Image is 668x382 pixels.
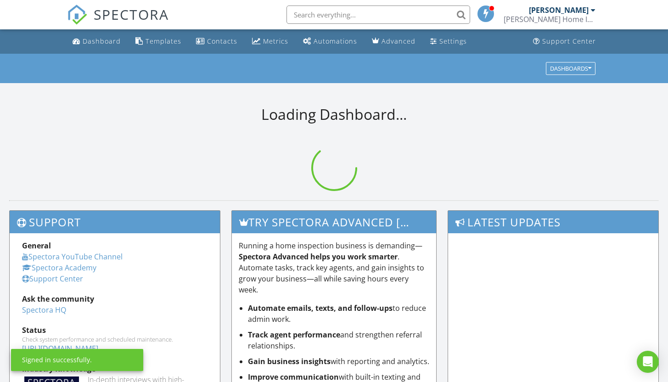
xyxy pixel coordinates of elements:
[132,33,185,50] a: Templates
[550,65,591,72] div: Dashboards
[22,305,66,315] a: Spectora HQ
[22,274,83,284] a: Support Center
[529,6,589,15] div: [PERSON_NAME]
[368,33,419,50] a: Advanced
[248,356,430,367] li: with reporting and analytics.
[22,252,123,262] a: Spectora YouTube Channel
[248,356,331,366] strong: Gain business insights
[299,33,361,50] a: Automations (Basic)
[248,330,340,340] strong: Track agent performance
[22,343,98,354] a: [URL][DOMAIN_NAME]
[192,33,241,50] a: Contacts
[94,5,169,24] span: SPECTORA
[232,211,437,233] h3: Try spectora advanced [DATE]
[69,33,124,50] a: Dashboard
[314,37,357,45] div: Automations
[239,252,398,262] strong: Spectora Advanced helps you work smarter
[10,211,220,233] h3: Support
[504,15,595,24] div: DeLeon Home Inspections
[83,37,121,45] div: Dashboard
[146,37,181,45] div: Templates
[439,37,467,45] div: Settings
[22,293,208,304] div: Ask the community
[248,372,339,382] strong: Improve communication
[22,336,208,343] div: Check system performance and scheduled maintenance.
[637,351,659,373] div: Open Intercom Messenger
[22,263,96,273] a: Spectora Academy
[542,37,596,45] div: Support Center
[263,37,288,45] div: Metrics
[248,33,292,50] a: Metrics
[427,33,471,50] a: Settings
[207,37,237,45] div: Contacts
[239,240,430,295] p: Running a home inspection business is demanding— . Automate tasks, track key agents, and gain ins...
[22,241,51,251] strong: General
[248,303,393,313] strong: Automate emails, texts, and follow-ups
[448,211,658,233] h3: Latest Updates
[22,355,92,365] div: Signed in successfully.
[67,12,169,32] a: SPECTORA
[546,62,595,75] button: Dashboards
[248,303,430,325] li: to reduce admin work.
[286,6,470,24] input: Search everything...
[67,5,87,25] img: The Best Home Inspection Software - Spectora
[248,329,430,351] li: and strengthen referral relationships.
[22,325,208,336] div: Status
[382,37,415,45] div: Advanced
[529,33,600,50] a: Support Center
